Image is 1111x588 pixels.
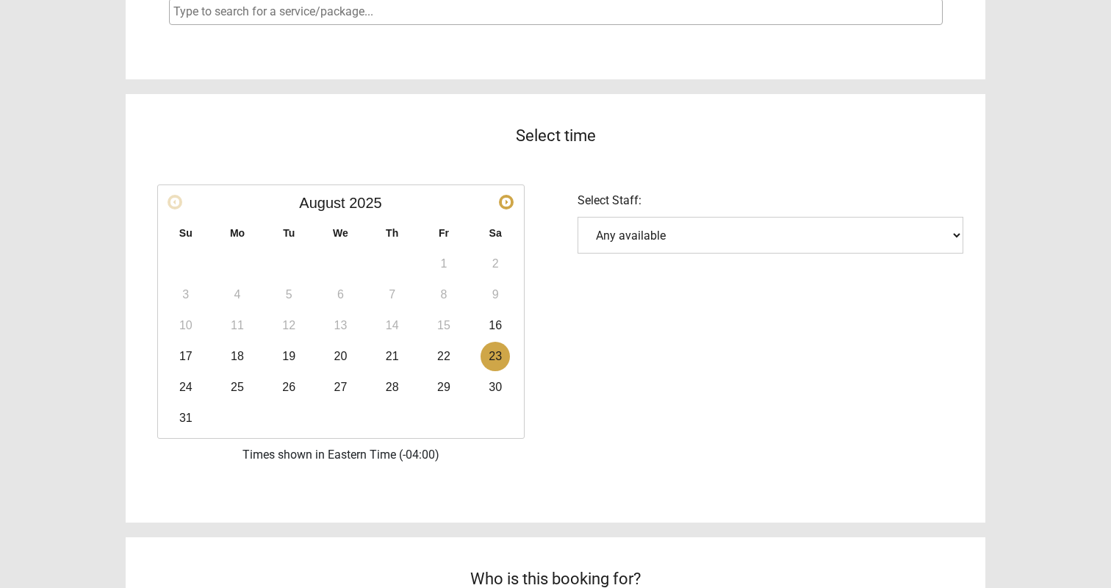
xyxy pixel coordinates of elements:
span: 2025 [349,195,382,211]
span: Saturday [489,227,502,239]
a: 16 [481,311,510,340]
a: 31 [171,404,201,433]
span: Thursday [386,227,398,239]
span: Sunday [179,227,193,239]
a: Next [499,195,514,209]
a: 28 [378,373,407,402]
a: 19 [274,342,303,371]
span: Wednesday [333,227,348,239]
span: August [299,195,345,211]
a: 29 [429,373,459,402]
div: Times shown in Eastern Time (-04:00) [126,446,555,464]
input: Type to search for a service/package... [173,3,942,21]
a: 27 [326,373,355,402]
a: 30 [481,373,510,402]
a: 21 [378,342,407,371]
a: 20 [326,342,355,371]
a: 22 [429,342,459,371]
a: 18 [223,342,252,371]
a: 26 [274,373,303,402]
span: Select Staff: [578,193,641,207]
a: 25 [223,373,252,402]
span: Friday [439,227,449,239]
span: Tuesday [283,227,295,239]
span: Next [500,196,512,208]
span: Monday [230,227,245,239]
div: Select time [126,94,985,177]
a: 24 [171,373,201,402]
a: 17 [171,342,201,371]
a: 23 [481,342,510,371]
